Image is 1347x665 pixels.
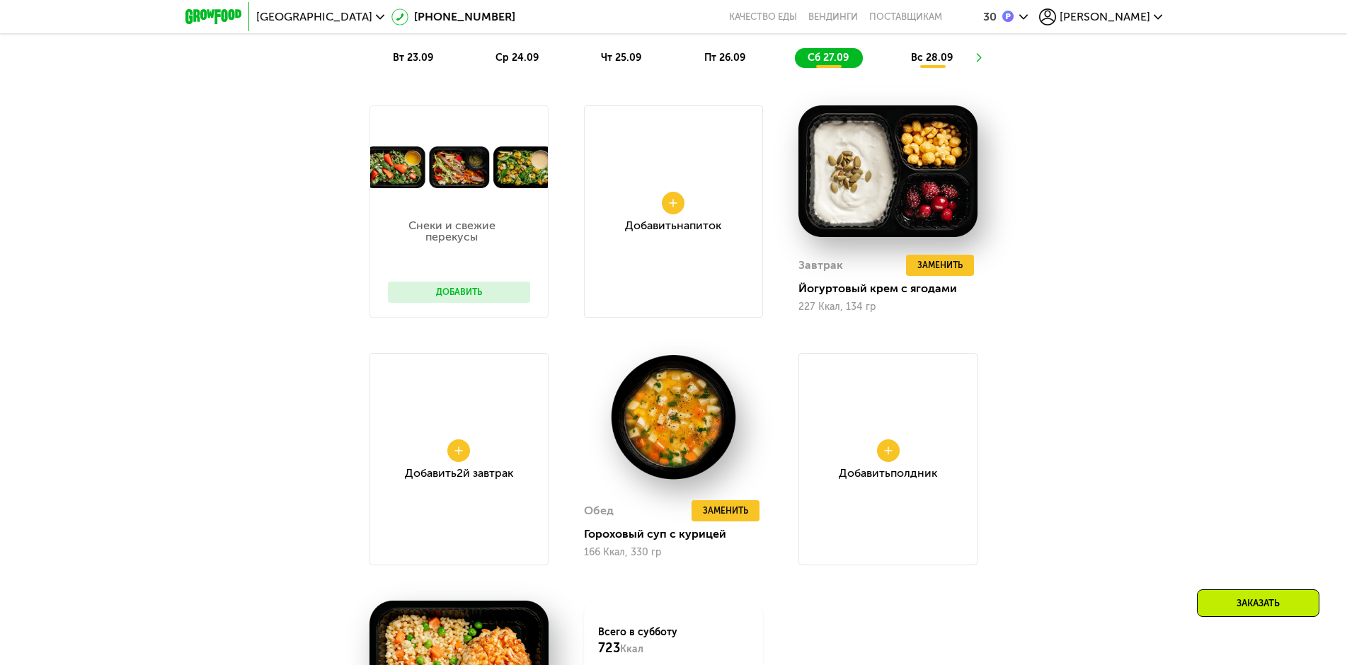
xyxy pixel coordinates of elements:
div: Йогуртовый крем с ягодами [798,282,989,296]
div: 166 Ккал, 330 гр [584,547,763,558]
div: Обед [584,500,614,521]
span: [GEOGRAPHIC_DATA] [256,11,372,23]
span: Напиток [677,219,721,232]
div: Добавить [405,468,513,479]
span: ср 24.09 [495,52,539,64]
p: Снеки и свежие перекусы [388,220,516,243]
div: 30 [983,11,997,23]
span: пт 26.09 [704,52,745,64]
div: Добавить [839,468,937,479]
div: 227 Ккал, 134 гр [798,301,978,313]
div: поставщикам [869,11,942,23]
span: чт 25.09 [601,52,641,64]
div: Заказать [1197,589,1319,617]
span: Заменить [703,504,748,518]
span: 2й завтрак [457,466,513,480]
button: Добавить [388,282,530,303]
a: Вендинги [808,11,858,23]
button: Заменить [692,500,760,521]
span: Заменить [917,258,963,272]
span: вс 28.09 [911,52,953,64]
span: Полдник [890,466,937,480]
span: сб 27.09 [808,52,849,64]
div: Гороховый суп с курицей [584,527,774,541]
div: Завтрак [798,255,843,276]
a: [PHONE_NUMBER] [391,8,515,25]
div: Добавить [625,220,721,231]
button: Заменить [906,255,974,276]
span: [PERSON_NAME] [1060,11,1150,23]
span: Ккал [620,643,643,655]
div: Всего в субботу [598,625,749,657]
a: Качество еды [729,11,797,23]
span: 723 [598,640,620,656]
span: вт 23.09 [393,52,433,64]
